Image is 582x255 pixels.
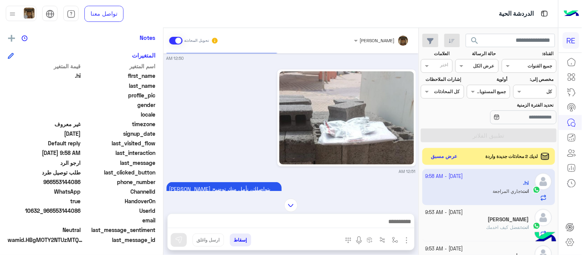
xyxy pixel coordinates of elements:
[167,55,184,61] small: 12:50 AM
[8,197,81,205] span: true
[428,151,461,162] button: عرض مسبق
[82,139,156,147] span: last_visited_flow
[364,234,376,246] button: create order
[8,35,15,42] img: add
[457,50,496,57] label: حالة الرسالة
[540,9,549,18] img: tab
[486,224,521,230] span: تفضل كيف اخدمك
[82,149,156,157] span: last_interaction
[399,168,416,174] small: 12:51 AM
[82,82,156,90] span: last_name
[466,34,485,50] button: search
[522,224,529,230] span: انت
[360,38,395,43] span: [PERSON_NAME]
[535,209,552,226] img: defaultAdmin.png
[376,234,389,246] button: Trigger scenario
[82,62,156,70] span: اسم المتغير
[345,237,351,243] img: make a call
[230,234,251,247] button: إسقاط
[379,237,386,243] img: Trigger scenario
[82,168,156,176] span: last_clicked_button
[24,8,35,18] img: userImage
[82,72,156,80] span: first_name
[21,35,28,41] img: notes
[8,110,81,118] span: null
[8,188,81,196] span: 2
[284,199,298,212] img: scroll
[8,216,81,224] span: null
[175,236,183,244] img: send message
[422,50,450,57] label: العلامات
[63,6,79,22] a: tab
[354,236,364,245] img: send voice note
[82,178,156,186] span: phone_number
[486,153,538,160] span: لديك 2 محادثات جديدة واردة
[82,216,156,224] span: email
[82,91,156,99] span: profile_pic
[82,101,156,109] span: gender
[440,61,450,70] div: اختر
[82,120,156,128] span: timezone
[488,216,529,223] h5: عبدالله
[468,76,508,83] label: أولوية
[8,130,81,138] span: 2024-08-28T18:42:25.586Z
[533,222,541,230] img: WhatsApp
[193,234,224,247] button: ارسل واغلق
[279,71,414,165] img: 25184671734498572.jpg
[82,159,156,167] span: last_message
[470,36,480,45] span: search
[503,50,554,57] label: القناة:
[514,76,554,83] label: مخصص إلى:
[532,224,559,251] img: hulul-logo.png
[8,62,81,70] span: قيمة المتغير
[367,237,373,243] img: create order
[425,209,463,216] small: [DATE] - 9:53 AM
[86,236,155,244] span: last_message_id
[140,34,155,41] h6: Notes
[82,226,156,234] span: last_message_sentiment
[46,10,54,18] img: tab
[392,237,398,243] img: select flow
[8,236,84,244] span: wamid.HBgMOTY2NTUzMTQ0MDg2FQIAEhgUMkE3OEVDN0ZCMUFERTk3QjUwRjkA
[167,182,282,204] p: 25/9/2025, 12:51 AM
[84,6,124,22] a: تواصل معنا
[563,32,579,49] div: RE
[8,101,81,109] span: null
[8,9,17,19] img: profile
[8,139,81,147] span: Default reply
[82,110,156,118] span: locale
[67,10,76,18] img: tab
[82,130,156,138] span: signup_date
[402,236,411,245] img: send attachment
[422,76,461,83] label: إشارات الملاحظات
[8,168,81,176] span: طلب توصيل طرد
[8,149,81,157] span: 2025-09-25T06:58:06.0310504Z
[8,207,81,215] span: 10632_966553144086
[132,52,155,59] h6: المتغيرات
[521,224,529,230] b: :
[82,188,156,196] span: ChannelId
[82,197,156,205] span: HandoverOn
[468,102,554,109] label: تحديد الفترة الزمنية
[8,178,81,186] span: 966553144086
[8,72,81,80] span: .hi
[82,207,156,215] span: UserId
[564,6,579,22] img: Logo
[8,120,81,128] span: غير معروف
[8,226,81,234] span: 0
[389,234,402,246] button: select flow
[8,159,81,167] span: ارجو الرد
[421,128,557,142] button: تطبيق الفلاتر
[184,38,209,44] small: تحويل المحادثة
[499,9,534,19] p: الدردشة الحية
[425,245,463,253] small: [DATE] - 9:53 AM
